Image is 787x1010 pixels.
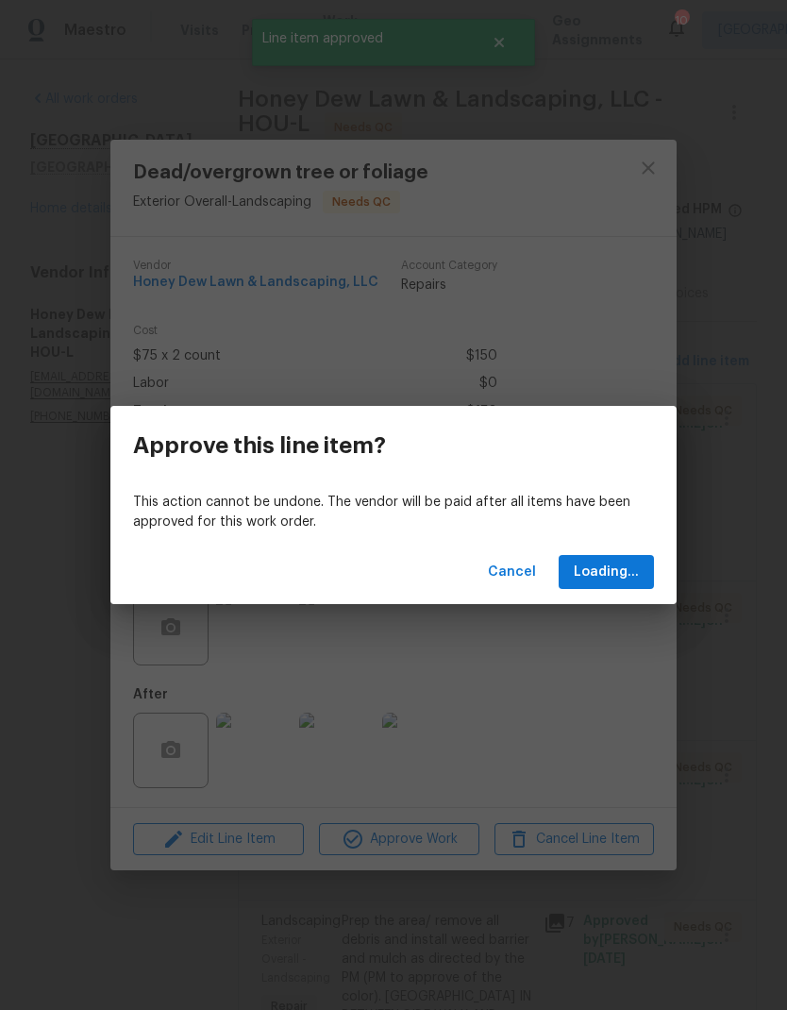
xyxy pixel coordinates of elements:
span: Loading... [574,561,639,584]
p: This action cannot be undone. The vendor will be paid after all items have been approved for this... [133,493,654,532]
h3: Approve this line item? [133,432,386,459]
button: Cancel [480,555,544,590]
span: Cancel [488,561,536,584]
button: Loading... [559,555,654,590]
